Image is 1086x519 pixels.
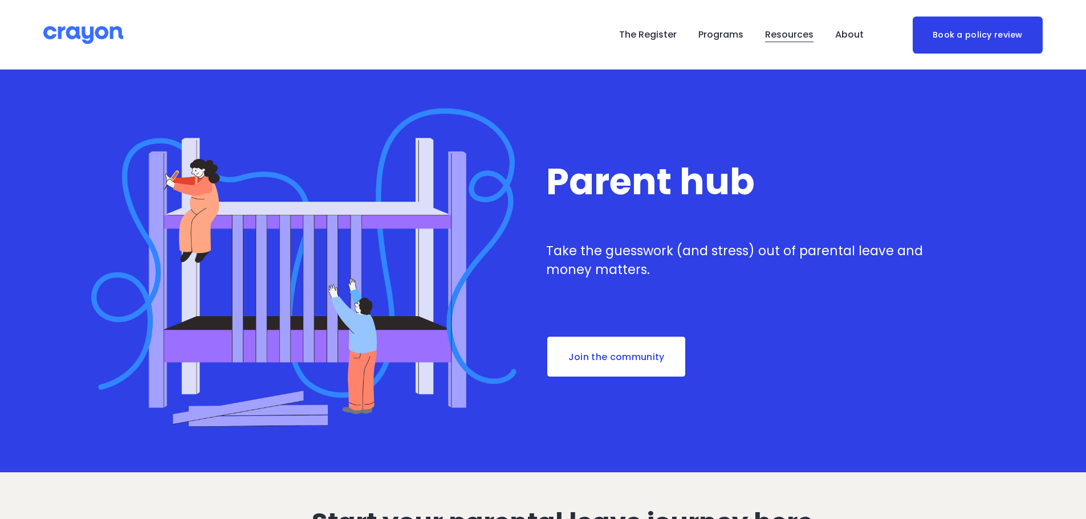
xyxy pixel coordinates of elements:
[546,336,686,378] a: Join the community
[546,242,932,280] p: Take the guesswork (and stress) out of parental leave and money matters.
[765,26,814,44] a: folder dropdown
[546,162,932,201] h1: Parent hub
[43,25,123,45] img: Crayon
[835,26,864,44] a: folder dropdown
[913,17,1043,54] a: Book a policy review
[619,26,677,44] a: The Register
[698,27,743,43] span: Programs
[835,27,864,43] span: About
[698,26,743,44] a: folder dropdown
[765,27,814,43] span: Resources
